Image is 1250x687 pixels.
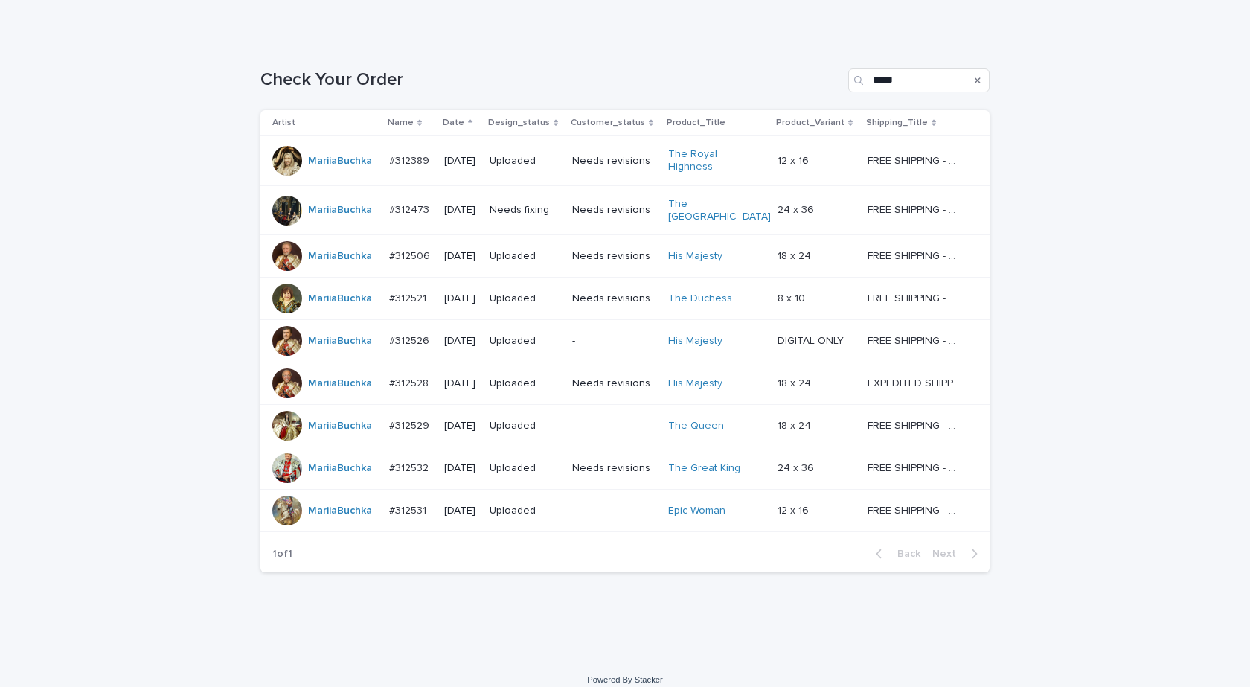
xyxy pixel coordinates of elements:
[308,293,372,305] a: MariiaBuchka
[778,332,847,348] p: DIGITAL ONLY
[572,335,656,348] p: -
[490,377,560,390] p: Uploaded
[260,278,990,320] tr: MariiaBuchka #312521#312521 [DATE]UploadedNeeds revisionsThe Duchess 8 x 108 x 10 FREE SHIPPING -...
[868,290,964,305] p: FREE SHIPPING - preview in 1-2 business days, after your approval delivery will take 5-10 b.d.
[260,235,990,278] tr: MariiaBuchka #312506#312506 [DATE]UploadedNeeds revisionsHis Majesty 18 x 2418 x 24 FREE SHIPPING...
[260,69,842,91] h1: Check Your Order
[388,115,414,131] p: Name
[868,502,964,517] p: FREE SHIPPING - preview in 1-2 business days, after your approval delivery will take 5-10 b.d.
[444,462,478,475] p: [DATE]
[778,290,808,305] p: 8 x 10
[308,377,372,390] a: MariiaBuchka
[444,505,478,517] p: [DATE]
[778,374,814,390] p: 18 x 24
[572,250,656,263] p: Needs revisions
[389,247,433,263] p: #312506
[389,374,432,390] p: #312528
[864,547,926,560] button: Back
[776,115,844,131] p: Product_Variant
[308,250,372,263] a: MariiaBuchka
[490,155,560,167] p: Uploaded
[667,115,725,131] p: Product_Title
[490,250,560,263] p: Uploaded
[443,115,464,131] p: Date
[308,505,372,517] a: MariiaBuchka
[490,204,560,217] p: Needs fixing
[444,335,478,348] p: [DATE]
[444,420,478,432] p: [DATE]
[932,549,965,559] span: Next
[308,462,372,475] a: MariiaBuchka
[389,417,432,432] p: #312529
[778,417,814,432] p: 18 x 24
[668,293,732,305] a: The Duchess
[587,675,662,684] a: Powered By Stacker
[572,293,656,305] p: Needs revisions
[926,547,990,560] button: Next
[866,115,928,131] p: Shipping_Title
[490,335,560,348] p: Uploaded
[571,115,645,131] p: Customer_status
[389,152,432,167] p: #312389
[572,155,656,167] p: Needs revisions
[389,290,429,305] p: #312521
[490,293,560,305] p: Uploaded
[572,204,656,217] p: Needs revisions
[260,320,990,362] tr: MariiaBuchka #312526#312526 [DATE]Uploaded-His Majesty DIGITAL ONLYDIGITAL ONLY FREE SHIPPING - p...
[868,201,964,217] p: FREE SHIPPING - preview in 1-2 business days, after your approval delivery will take 5-10 b.d.
[572,420,656,432] p: -
[444,155,478,167] p: [DATE]
[444,204,478,217] p: [DATE]
[668,250,722,263] a: His Majesty
[572,505,656,517] p: -
[308,420,372,432] a: MariiaBuchka
[668,148,761,173] a: The Royal Highness
[848,68,990,92] input: Search
[572,377,656,390] p: Needs revisions
[260,447,990,490] tr: MariiaBuchka #312532#312532 [DATE]UploadedNeeds revisionsThe Great King 24 x 3624 x 36 FREE SHIPP...
[389,459,432,475] p: #312532
[308,335,372,348] a: MariiaBuchka
[389,502,429,517] p: #312531
[868,459,964,475] p: FREE SHIPPING - preview in 1-2 business days, after your approval delivery will take 5-10 b.d.
[778,152,812,167] p: 12 x 16
[260,405,990,447] tr: MariiaBuchka #312529#312529 [DATE]Uploaded-The Queen 18 x 2418 x 24 FREE SHIPPING - preview in 1-...
[389,201,432,217] p: #312473
[868,332,964,348] p: FREE SHIPPING - preview in 1-2 business days, after your approval delivery will take 5-10 b.d.
[260,490,990,532] tr: MariiaBuchka #312531#312531 [DATE]Uploaded-Epic Woman 12 x 1612 x 16 FREE SHIPPING - preview in 1...
[260,136,990,186] tr: MariiaBuchka #312389#312389 [DATE]UploadedNeeds revisionsThe Royal Highness 12 x 1612 x 16 FREE S...
[260,536,304,572] p: 1 of 1
[778,459,817,475] p: 24 x 36
[668,335,722,348] a: His Majesty
[260,185,990,235] tr: MariiaBuchka #312473#312473 [DATE]Needs fixingNeeds revisionsThe [GEOGRAPHIC_DATA] 24 x 3624 x 36...
[308,155,372,167] a: MariiaBuchka
[778,502,812,517] p: 12 x 16
[260,362,990,405] tr: MariiaBuchka #312528#312528 [DATE]UploadedNeeds revisionsHis Majesty 18 x 2418 x 24 EXPEDITED SHI...
[488,115,550,131] p: Design_status
[444,250,478,263] p: [DATE]
[668,377,722,390] a: His Majesty
[778,201,817,217] p: 24 x 36
[272,115,295,131] p: Artist
[668,420,724,432] a: The Queen
[389,332,432,348] p: #312526
[490,420,560,432] p: Uploaded
[868,247,964,263] p: FREE SHIPPING - preview in 1-2 business days, after your approval delivery will take 5-10 b.d.
[778,247,814,263] p: 18 x 24
[490,505,560,517] p: Uploaded
[868,417,964,432] p: FREE SHIPPING - preview in 1-2 business days, after your approval delivery will take 5-10 b.d.
[490,462,560,475] p: Uploaded
[308,204,372,217] a: MariiaBuchka
[572,462,656,475] p: Needs revisions
[668,505,725,517] a: Epic Woman
[668,462,740,475] a: The Great King
[444,293,478,305] p: [DATE]
[868,152,964,167] p: FREE SHIPPING - preview in 1-2 business days, after your approval delivery will take 5-10 b.d.
[444,377,478,390] p: [DATE]
[868,374,964,390] p: EXPEDITED SHIPPING - preview in 1 business day; delivery up to 5 business days after your approval.
[888,549,920,559] span: Back
[668,198,771,223] a: The [GEOGRAPHIC_DATA]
